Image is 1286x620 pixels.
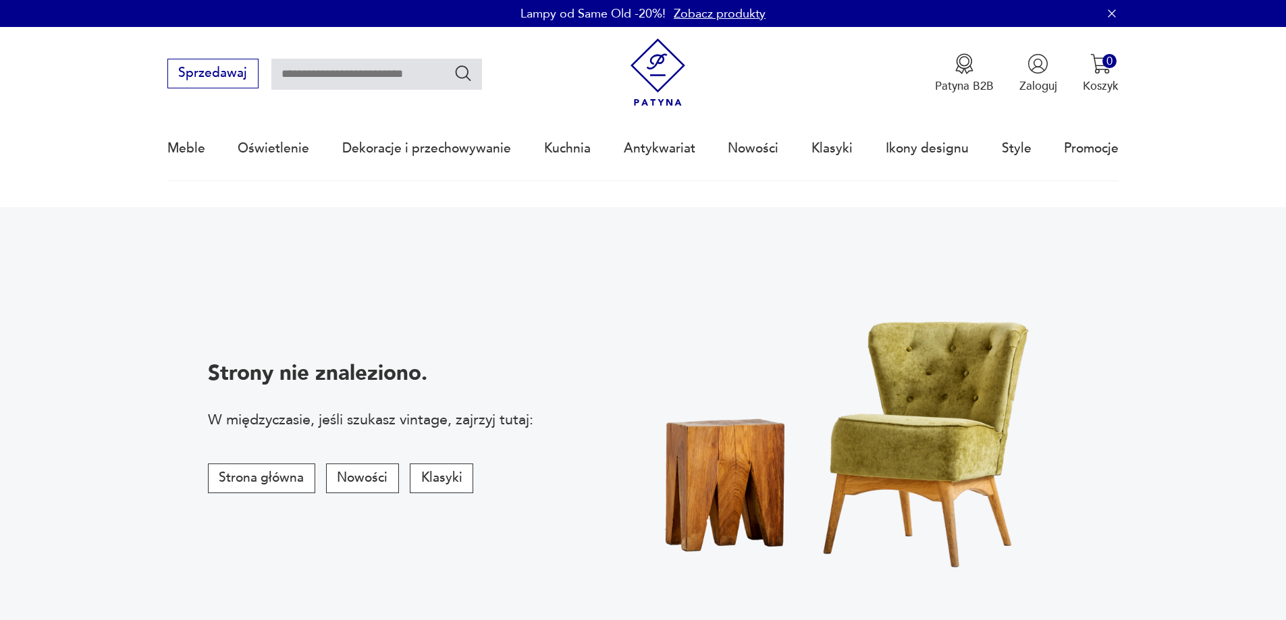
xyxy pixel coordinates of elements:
[1002,117,1032,179] a: Style
[728,117,778,179] a: Nowości
[167,59,259,88] button: Sprzedawaj
[1083,78,1119,94] p: Koszyk
[1019,78,1057,94] p: Zaloguj
[954,53,975,74] img: Ikona medalu
[238,117,309,179] a: Oświetlenie
[935,53,994,94] a: Ikona medaluPatyna B2B
[1090,53,1111,74] img: Ikona koszyka
[1102,54,1117,68] div: 0
[886,117,969,179] a: Ikony designu
[544,117,591,179] a: Kuchnia
[167,117,205,179] a: Meble
[935,53,994,94] button: Patyna B2B
[342,117,511,179] a: Dekoracje i przechowywanie
[935,78,994,94] p: Patyna B2B
[624,38,692,107] img: Patyna - sklep z meblami i dekoracjami vintage
[624,117,695,179] a: Antykwariat
[1083,53,1119,94] button: 0Koszyk
[208,359,533,388] p: Strony nie znaleziono.
[612,259,1091,594] img: Fotel
[410,463,473,493] button: Klasyki
[674,5,766,22] a: Zobacz produkty
[1027,53,1048,74] img: Ikonka użytkownika
[520,5,666,22] p: Lampy od Same Old -20%!
[208,410,533,430] p: W międzyczasie, jeśli szukasz vintage, zajrzyj tutaj:
[1019,53,1057,94] button: Zaloguj
[167,69,259,80] a: Sprzedawaj
[1064,117,1119,179] a: Promocje
[326,463,399,493] button: Nowości
[811,117,853,179] a: Klasyki
[454,63,473,83] button: Szukaj
[208,463,315,493] button: Strona główna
